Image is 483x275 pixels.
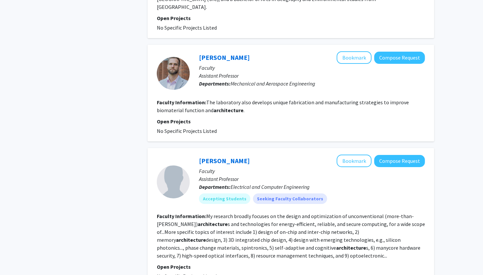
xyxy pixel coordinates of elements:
[157,99,206,106] b: Faculty Information:
[199,80,231,87] b: Departments:
[199,175,425,183] p: Assistant Professor
[157,213,206,219] b: Faculty Information:
[157,117,425,125] p: Open Projects
[157,263,425,271] p: Open Projects
[199,167,425,175] p: Faculty
[199,193,250,204] mat-chip: Accepting Students
[157,24,217,31] span: No Specific Projects Listed
[374,52,425,64] button: Compose Request to Jonathan Zuidema
[253,193,327,204] mat-chip: Seeking Faculty Collaborators
[199,72,425,80] p: Assistant Professor
[199,184,231,190] b: Departments:
[199,53,250,62] a: [PERSON_NAME]
[176,237,206,243] b: architecture
[157,14,425,22] p: Open Projects
[5,245,28,270] iframe: Chat
[157,128,217,134] span: No Specific Projects Listed
[199,64,425,72] p: Faculty
[213,107,243,113] b: architecture
[337,51,372,64] button: Add Jonathan Zuidema to Bookmarks
[198,221,228,227] b: architecture
[199,157,250,165] a: [PERSON_NAME]
[336,244,366,251] b: architecture
[157,99,409,113] fg-read-more: The laboratory also develops unique fabrication and manufacturing strategies to improve biomateri...
[231,184,310,190] span: Electrical and Computer Engineering
[231,80,315,87] span: Mechanical and Aerospace Engineering
[337,155,372,167] button: Add Ishan Thakkar to Bookmarks
[374,155,425,167] button: Compose Request to Ishan Thakkar
[157,213,425,259] fg-read-more: My research broadly focuses on the design and optimization of unconventional (more-than-[PERSON_N...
